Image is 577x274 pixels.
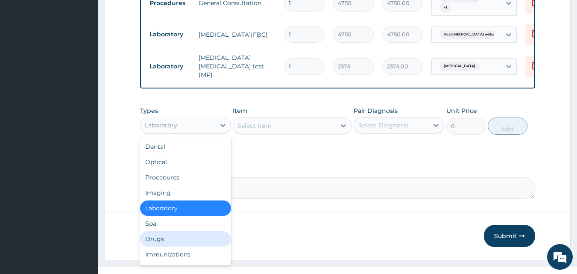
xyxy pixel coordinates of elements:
[488,118,527,135] button: Add
[194,26,280,43] td: [MEDICAL_DATA](FBC)
[16,43,35,64] img: d_794563401_company_1708531726252_794563401
[439,62,480,71] span: [MEDICAL_DATA]
[446,106,477,115] label: Unit Price
[145,59,194,74] td: Laboratory
[140,170,231,185] div: Procedures
[140,154,231,170] div: Optical
[4,183,163,213] textarea: Type your message and hit 'Enter'
[140,216,231,231] div: Spa
[140,200,231,216] div: Laboratory
[140,231,231,247] div: Drugs
[140,107,158,115] label: Types
[140,4,161,25] div: Minimize live chat window
[358,121,408,130] div: Select Diagnosis
[140,185,231,200] div: Imaging
[50,82,118,169] span: We're online!
[233,106,247,115] label: Item
[194,49,280,83] td: [MEDICAL_DATA] [MEDICAL_DATA] test (MP)
[484,225,535,247] button: Submit
[140,247,231,262] div: Immunizations
[145,121,177,130] div: Laboratory
[140,139,231,154] div: Dental
[439,30,522,39] span: Viral [MEDICAL_DATA] without mention o...
[145,27,194,42] td: Laboratory
[354,106,398,115] label: Pair Diagnosis
[237,121,272,130] div: Select Item
[140,165,536,173] label: Comment
[439,3,451,12] span: + 1
[44,48,144,59] div: Chat with us now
